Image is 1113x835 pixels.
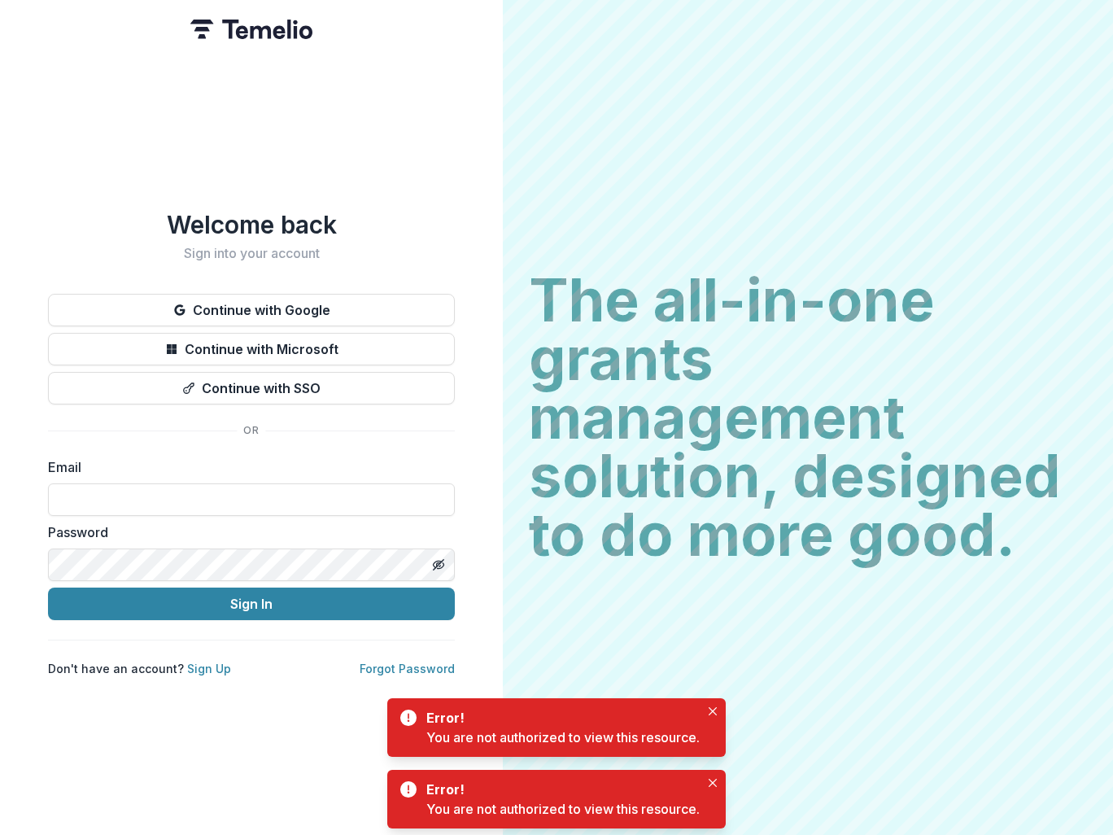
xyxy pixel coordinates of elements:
h2: Sign into your account [48,246,455,261]
button: Continue with SSO [48,372,455,404]
a: Sign Up [187,662,231,675]
label: Password [48,522,445,542]
div: Error! [426,708,693,728]
h1: Welcome back [48,210,455,239]
button: Continue with Microsoft [48,333,455,365]
div: You are not authorized to view this resource. [426,728,700,747]
button: Close [703,773,722,793]
div: You are not authorized to view this resource. [426,799,700,819]
div: Error! [426,780,693,799]
label: Email [48,457,445,477]
p: Don't have an account? [48,660,231,677]
a: Forgot Password [360,662,455,675]
button: Close [703,702,722,721]
button: Sign In [48,588,455,620]
button: Continue with Google [48,294,455,326]
button: Toggle password visibility [426,552,452,578]
img: Temelio [190,20,312,39]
